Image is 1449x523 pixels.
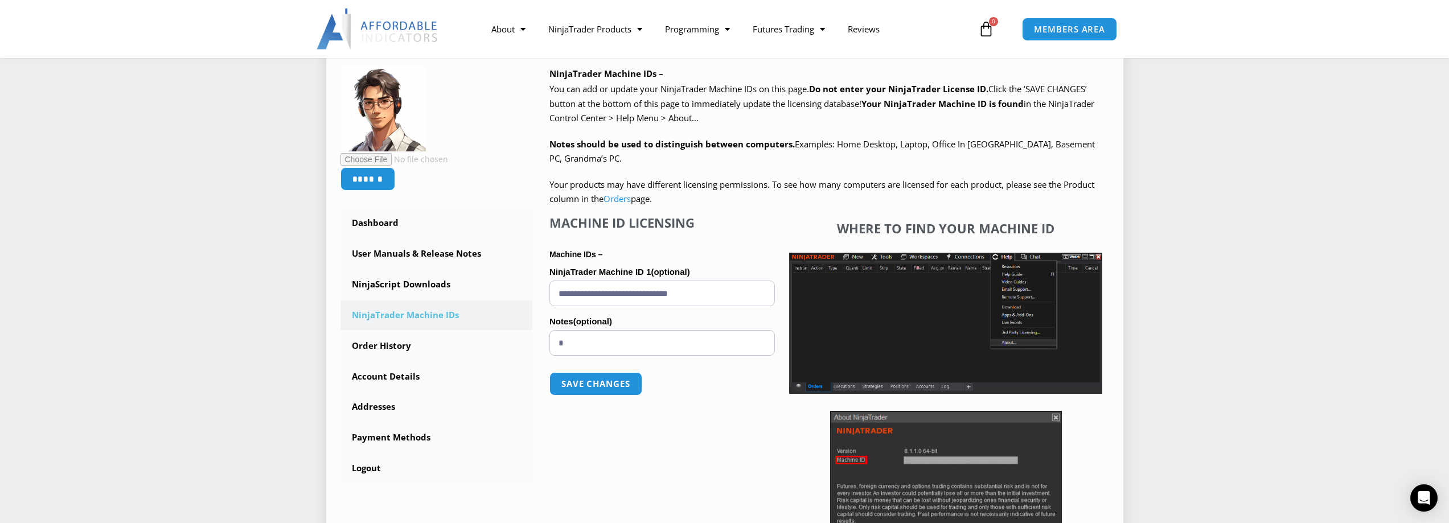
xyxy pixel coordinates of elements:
[340,423,533,452] a: Payment Methods
[741,16,836,42] a: Futures Trading
[340,362,533,392] a: Account Details
[1022,18,1117,41] a: MEMBERS AREA
[340,454,533,483] a: Logout
[1034,25,1105,34] span: MEMBERS AREA
[549,372,642,396] button: Save changes
[836,16,891,42] a: Reviews
[549,138,1095,164] span: Examples: Home Desktop, Laptop, Office In [GEOGRAPHIC_DATA], Basement PC, Grandma’s PC.
[549,215,775,230] h4: Machine ID Licensing
[317,9,439,50] img: LogoAI | Affordable Indicators – NinjaTrader
[340,66,426,151] img: d6528d4ba10d156d7d64063ad8bd01a213ee40a137c7950c0b9b0cff4685d9ad
[549,179,1094,205] span: Your products may have different licensing permissions. To see how many computers are licensed fo...
[480,16,975,42] nav: Menu
[340,270,533,299] a: NinjaScript Downloads
[789,253,1102,394] img: Screenshot 2025-01-17 1155544 | Affordable Indicators – NinjaTrader
[573,316,612,326] span: (optional)
[549,250,602,259] strong: Machine IDs –
[1410,484,1438,512] div: Open Intercom Messenger
[989,17,998,26] span: 0
[789,221,1102,236] h4: Where to find your Machine ID
[549,263,775,281] label: NinjaTrader Machine ID 1
[549,138,795,150] strong: Notes should be used to distinguish between computers.
[604,193,631,204] a: Orders
[651,267,689,277] span: (optional)
[340,208,533,483] nav: Account pages
[809,83,988,94] b: Do not enter your NinjaTrader License ID.
[961,13,1011,46] a: 0
[480,16,537,42] a: About
[654,16,741,42] a: Programming
[549,83,1094,123] span: Click the ‘SAVE CHANGES’ button at the bottom of this page to immediately update the licensing da...
[340,392,533,422] a: Addresses
[340,239,533,269] a: User Manuals & Release Notes
[549,313,775,330] label: Notes
[340,208,533,238] a: Dashboard
[537,16,654,42] a: NinjaTrader Products
[549,83,809,94] span: You can add or update your NinjaTrader Machine IDs on this page.
[861,98,1024,109] strong: Your NinjaTrader Machine ID is found
[549,68,663,79] b: NinjaTrader Machine IDs –
[340,300,533,330] a: NinjaTrader Machine IDs
[340,331,533,361] a: Order History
